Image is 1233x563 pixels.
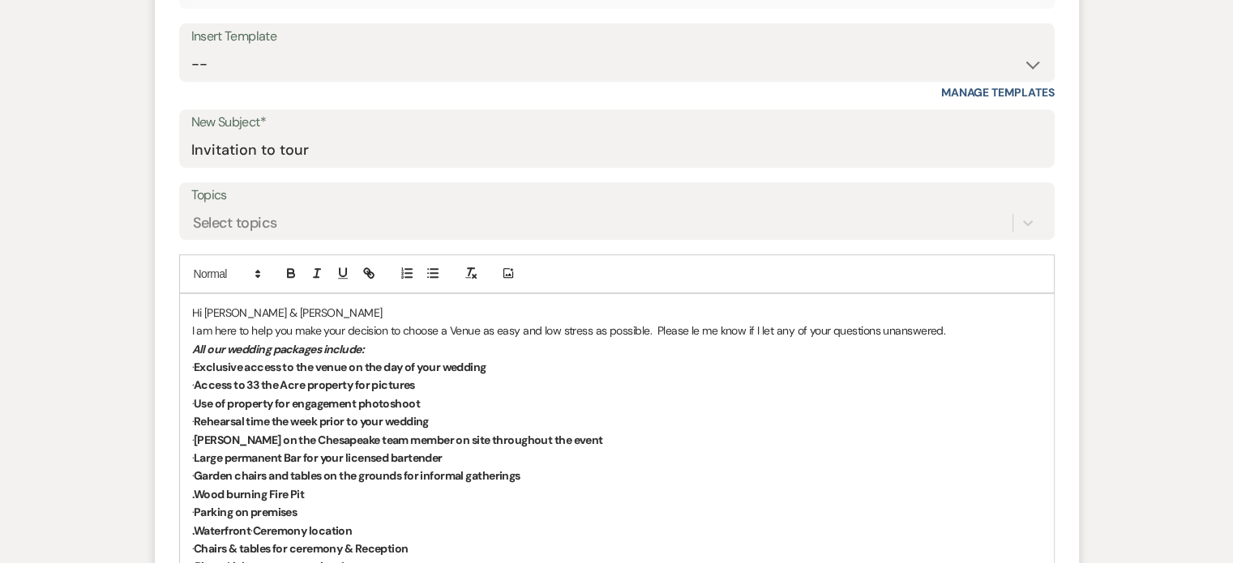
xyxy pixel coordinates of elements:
[192,467,1042,484] p: ·
[253,523,352,538] strong: Ceremony location
[191,25,1042,49] div: Insert Template
[194,468,520,483] strong: Garden chairs and tables on the grounds for informal gatherings
[191,184,1042,207] label: Topics
[192,431,1042,449] p: ·
[192,304,1042,322] p: Hi [PERSON_NAME] & [PERSON_NAME]
[192,503,1042,521] p: ·
[192,540,1042,557] p: ·
[194,396,420,411] strong: Use of property for engagement photoshoot
[194,433,603,447] strong: [PERSON_NAME] on the Chesapeake team member on site throughout the event
[194,541,409,556] strong: Chairs & tables for ceremony & Reception
[192,358,1042,376] p: ·
[194,505,297,519] strong: Parking on premises
[192,376,1042,394] p: ·
[194,414,429,429] strong: Rehearsal time the week prior to your wedding
[192,342,365,356] em: All our wedding packages include:
[192,412,1042,430] p: ·
[192,395,1042,412] p: ·
[194,377,415,392] strong: Access to 33 the Acre property for pictures
[194,450,443,465] strong: Large permanent Bar for your licensed bartender
[193,211,277,233] div: Select topics
[191,111,1042,134] label: New Subject*
[192,522,1042,540] p: ·
[192,449,1042,467] p: ·
[192,322,1042,339] p: I am here to help you make your decision to choose a Venue as easy and low stress as possible. Pl...
[192,487,305,501] strong: .Wood burning Fire Pit
[192,523,251,538] strong: .Waterfront
[941,85,1055,100] a: Manage Templates
[194,360,486,374] strong: Exclusive access to the venue on the day of your wedding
